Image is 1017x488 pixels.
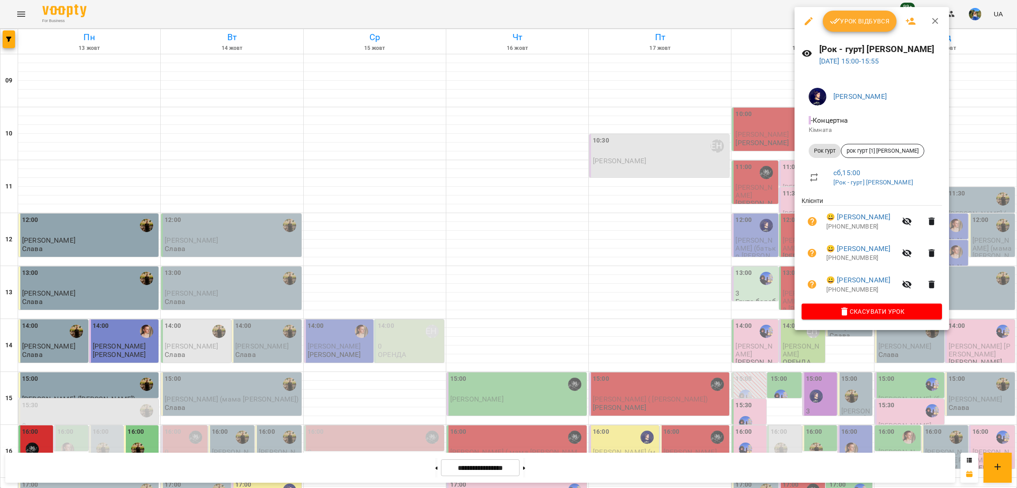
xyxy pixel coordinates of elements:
p: [PHONE_NUMBER] [826,254,896,263]
a: сб , 15:00 [833,169,860,177]
a: [PERSON_NAME] [833,92,887,101]
div: рок гурт [1] [PERSON_NAME] [841,144,924,158]
a: 😀 [PERSON_NAME] [826,212,890,222]
span: - Концертна [809,116,850,124]
h6: [Рок - гурт] [PERSON_NAME] [819,42,942,56]
span: Рок гурт [809,147,841,155]
p: [PHONE_NUMBER] [826,222,896,231]
span: рок гурт [1] [PERSON_NAME] [841,147,924,155]
a: 😀 [PERSON_NAME] [826,275,890,285]
a: [Рок - гурт] [PERSON_NAME] [833,179,913,186]
a: 😀 [PERSON_NAME] [826,244,890,254]
span: Урок відбувся [830,16,890,26]
span: Скасувати Урок [809,306,935,317]
button: Візит ще не сплачено. Додати оплату? [802,211,823,232]
p: Кімната [809,126,935,135]
button: Скасувати Урок [802,304,942,319]
img: 2ef3b1ffdbd1dc356e5a682a3f6c6ed3.png [809,88,826,105]
p: [PHONE_NUMBER] [826,285,896,294]
a: [DATE] 15:00-15:55 [819,57,879,65]
ul: Клієнти [802,196,942,304]
button: Урок відбувся [823,11,897,32]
